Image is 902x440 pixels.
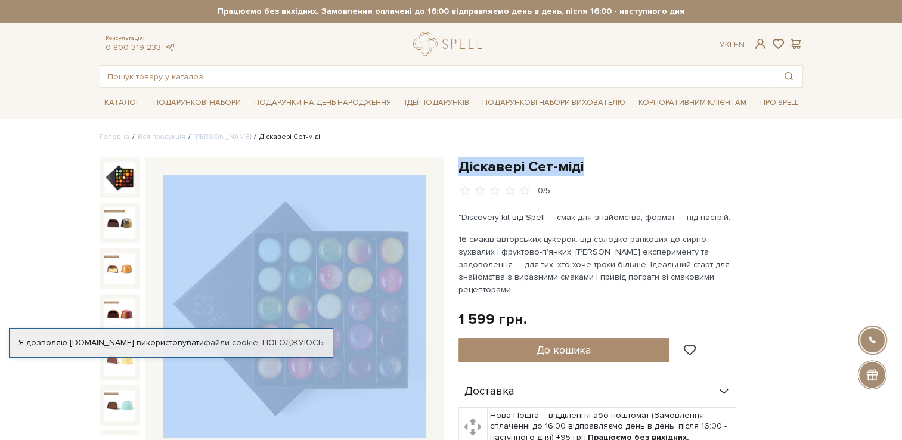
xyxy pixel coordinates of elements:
[755,94,802,112] a: Про Spell
[458,233,738,296] p: 16 смаків авторських цукерок: від солодко-ранкових до сирно-зухвалих і фруктово-п'янких. [PERSON_...
[106,35,176,42] span: Консультація:
[249,94,396,112] a: Подарунки на День народження
[104,207,135,238] img: Діскавері Сет-міді
[537,343,591,357] span: До кошика
[104,344,135,375] img: Діскавері Сет-міді
[100,94,145,112] a: Каталог
[100,6,803,17] strong: Працюємо без вихідних. Замовлення оплачені до 16:00 відправляємо день в день, після 16:00 - насту...
[775,66,802,87] button: Пошук товару у каталозі
[104,390,135,421] img: Діскавері Сет-міді
[458,310,527,329] div: 1 599 грн.
[148,94,246,112] a: Подарункові набори
[251,132,320,142] li: Діскавері Сет-міді
[100,132,129,141] a: Головна
[399,94,473,112] a: Ідеї подарунків
[163,175,426,439] img: Діскавері Сет-міді
[720,39,745,50] div: Ук
[478,92,630,113] a: Подарункові набори вихователю
[10,337,333,348] div: Я дозволяю [DOMAIN_NAME] використовувати
[104,299,135,330] img: Діскавері Сет-міді
[458,211,738,224] p: "Discovery kit від Spell — смак для знайомства, формат — під настрій.
[634,92,751,113] a: Корпоративним клієнтам
[204,337,258,348] a: файли cookie
[104,162,135,193] img: Діскавері Сет-міді
[194,132,251,141] a: [PERSON_NAME]
[730,39,731,49] span: |
[106,42,161,52] a: 0 800 319 233
[458,157,803,176] h1: Діскавері Сет-міді
[262,337,323,348] a: Погоджуюсь
[413,32,488,56] a: logo
[104,253,135,284] img: Діскавері Сет-міді
[734,39,745,49] a: En
[538,185,550,197] div: 0/5
[458,338,670,362] button: До кошика
[138,132,185,141] a: Вся продукція
[464,386,514,397] span: Доставка
[164,42,176,52] a: telegram
[100,66,775,87] input: Пошук товару у каталозі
